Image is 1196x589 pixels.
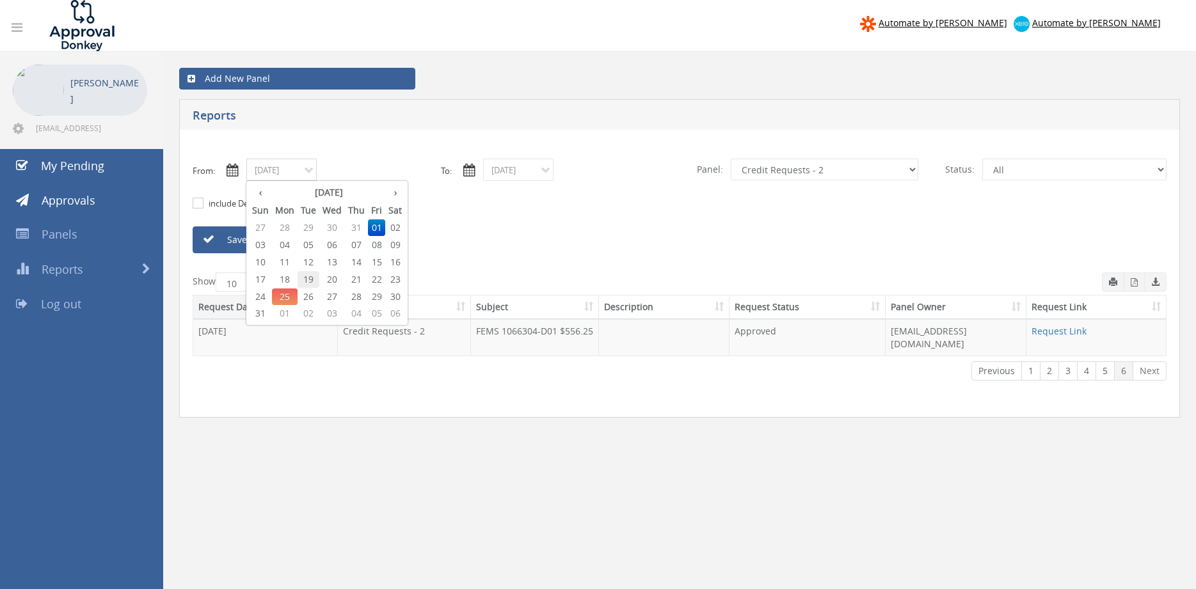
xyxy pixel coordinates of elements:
a: Add New Panel [179,68,415,90]
span: 28 [272,219,298,236]
span: 07 [345,237,368,253]
span: 30 [385,288,405,305]
span: Panel: [689,159,731,180]
a: Save [193,226,340,253]
th: Description: activate to sort column ascending [599,295,730,319]
span: 29 [298,219,319,236]
span: 02 [385,219,405,236]
span: 03 [249,237,272,253]
a: 3 [1058,361,1078,381]
span: Status: [937,159,982,180]
span: 25 [272,288,298,305]
td: [DATE] [193,319,338,356]
span: 02 [298,305,319,322]
span: 28 [345,288,368,305]
th: › [385,184,405,201]
th: Subject: activate to sort column ascending [471,295,599,319]
span: My Pending [41,158,104,173]
td: Approved [730,319,885,356]
select: Showentries [216,272,264,292]
th: ‹ [249,184,272,201]
th: Request Link: activate to sort column ascending [1026,295,1166,319]
span: 19 [298,271,319,288]
span: 26 [298,288,319,305]
th: Request Status: activate to sort column ascending [730,295,885,319]
span: 11 [272,254,298,271]
span: 10 [249,254,272,271]
span: 05 [298,237,319,253]
span: 05 [368,305,385,322]
span: 13 [319,254,345,271]
img: xero-logo.png [1014,16,1030,32]
th: Request Date: activate to sort column descending [193,295,338,319]
th: Sun [249,201,272,219]
span: 23 [385,271,405,288]
th: Wed [319,201,345,219]
span: 27 [319,288,345,305]
img: zapier-logomark.png [860,16,876,32]
span: [EMAIL_ADDRESS][DOMAIN_NAME] [36,123,145,133]
span: 24 [249,288,272,305]
label: Show entries [193,272,294,292]
a: Request Link [1032,325,1087,337]
th: Fri [368,201,385,219]
a: Previous [971,361,1022,381]
span: 09 [385,237,405,253]
span: 06 [385,305,405,322]
span: 31 [249,305,272,322]
h5: Reports [193,109,877,125]
span: 14 [345,254,368,271]
a: Next [1133,361,1167,381]
span: Automate by [PERSON_NAME] [879,17,1007,29]
p: [PERSON_NAME] [70,75,141,107]
span: 12 [298,254,319,271]
a: 6 [1114,361,1133,381]
span: 27 [249,219,272,236]
a: 1 [1021,361,1041,381]
span: 06 [319,237,345,253]
span: 16 [385,254,405,271]
span: 20 [319,271,345,288]
span: 08 [368,237,385,253]
td: FEMS 1066304-D01 $556.25 [471,319,599,356]
a: 4 [1077,361,1096,381]
th: Mon [272,201,298,219]
a: 5 [1096,361,1115,381]
span: 03 [319,305,345,322]
span: 15 [368,254,385,271]
span: 18 [272,271,298,288]
span: Approvals [42,192,95,208]
span: 22 [368,271,385,288]
td: Credit Requests - 2 [338,319,472,356]
span: Automate by [PERSON_NAME] [1032,17,1161,29]
span: 01 [272,305,298,322]
span: 21 [345,271,368,288]
span: Log out [41,296,81,311]
span: Reports [42,262,83,277]
span: 04 [272,237,298,253]
span: Panels [42,226,77,242]
th: Panel Owner: activate to sort column ascending [886,295,1027,319]
span: 17 [249,271,272,288]
th: Sat [385,201,405,219]
span: 30 [319,219,345,236]
th: [DATE] [272,184,385,201]
span: 04 [345,305,368,322]
th: Tue [298,201,319,219]
span: 31 [345,219,368,236]
label: To: [441,165,452,177]
label: From: [193,165,215,177]
label: include Description [205,198,282,210]
th: Thu [345,201,368,219]
td: [EMAIL_ADDRESS][DOMAIN_NAME] [886,319,1027,356]
a: 2 [1040,361,1059,381]
span: 29 [368,288,385,305]
span: 01 [368,219,385,236]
